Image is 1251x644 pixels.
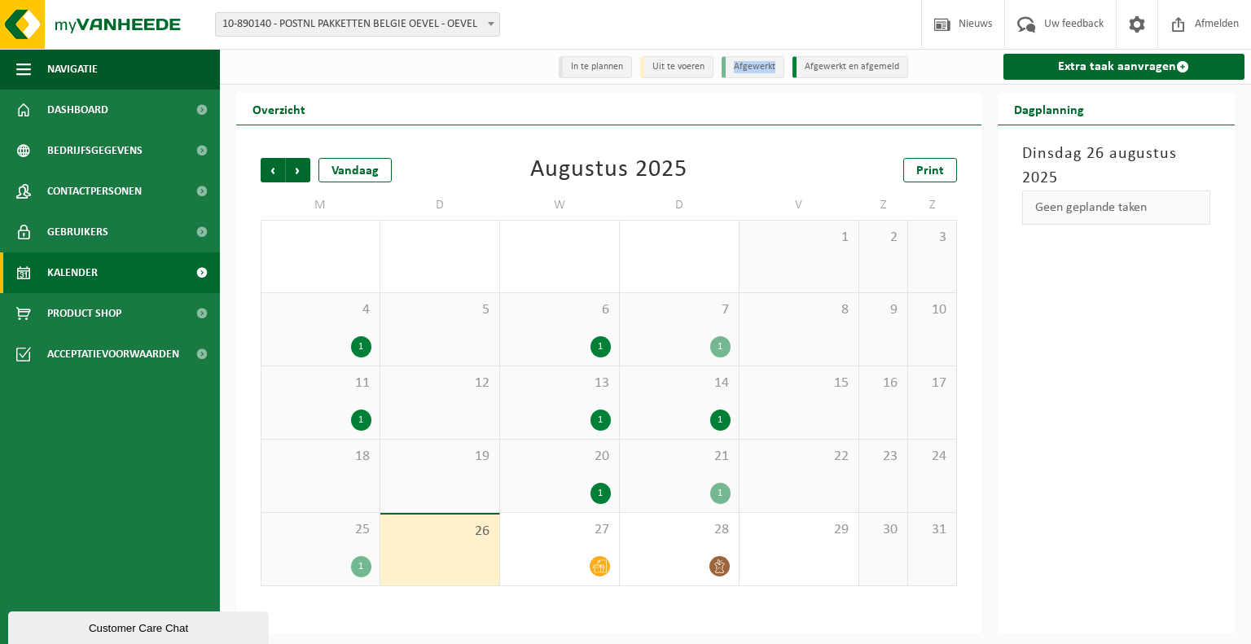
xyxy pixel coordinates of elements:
[916,521,948,539] span: 31
[748,229,850,247] span: 1
[722,56,784,78] li: Afgewerkt
[47,334,179,375] span: Acceptatievoorwaarden
[867,301,899,319] span: 9
[867,521,899,539] span: 30
[908,191,957,220] td: Z
[318,158,392,182] div: Vandaag
[47,171,142,212] span: Contactpersonen
[261,158,285,182] span: Vorige
[388,448,491,466] span: 19
[748,448,850,466] span: 22
[215,12,500,37] span: 10-890140 - POSTNL PAKKETTEN BELGIE OEVEL - OEVEL
[47,293,121,334] span: Product Shop
[508,375,611,392] span: 13
[590,410,611,431] div: 1
[286,158,310,182] span: Volgende
[998,93,1100,125] h2: Dagplanning
[916,164,944,177] span: Print
[388,301,491,319] span: 5
[8,608,272,644] iframe: chat widget
[916,301,948,319] span: 10
[1022,142,1211,191] h3: Dinsdag 26 augustus 2025
[351,410,371,431] div: 1
[590,336,611,357] div: 1
[903,158,957,182] a: Print
[620,191,740,220] td: D
[47,212,108,252] span: Gebruikers
[559,56,632,78] li: In te plannen
[710,410,731,431] div: 1
[236,93,322,125] h2: Overzicht
[508,448,611,466] span: 20
[47,252,98,293] span: Kalender
[859,191,908,220] td: Z
[748,521,850,539] span: 29
[530,158,687,182] div: Augustus 2025
[270,375,371,392] span: 11
[261,191,380,220] td: M
[710,483,731,504] div: 1
[916,375,948,392] span: 17
[867,448,899,466] span: 23
[380,191,500,220] td: D
[792,56,908,78] li: Afgewerkt en afgemeld
[916,448,948,466] span: 24
[710,336,731,357] div: 1
[1003,54,1245,80] a: Extra taak aanvragen
[748,301,850,319] span: 8
[867,375,899,392] span: 16
[867,229,899,247] span: 2
[388,523,491,541] span: 26
[628,301,731,319] span: 7
[508,521,611,539] span: 27
[628,375,731,392] span: 14
[47,49,98,90] span: Navigatie
[508,301,611,319] span: 6
[47,90,108,130] span: Dashboard
[916,229,948,247] span: 3
[270,448,371,466] span: 18
[748,375,850,392] span: 15
[640,56,713,78] li: Uit te voeren
[590,483,611,504] div: 1
[351,336,371,357] div: 1
[500,191,620,220] td: W
[270,301,371,319] span: 4
[351,556,371,577] div: 1
[388,375,491,392] span: 12
[628,521,731,539] span: 28
[270,521,371,539] span: 25
[740,191,859,220] td: V
[1022,191,1211,225] div: Geen geplande taken
[628,448,731,466] span: 21
[216,13,499,36] span: 10-890140 - POSTNL PAKKETTEN BELGIE OEVEL - OEVEL
[47,130,143,171] span: Bedrijfsgegevens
